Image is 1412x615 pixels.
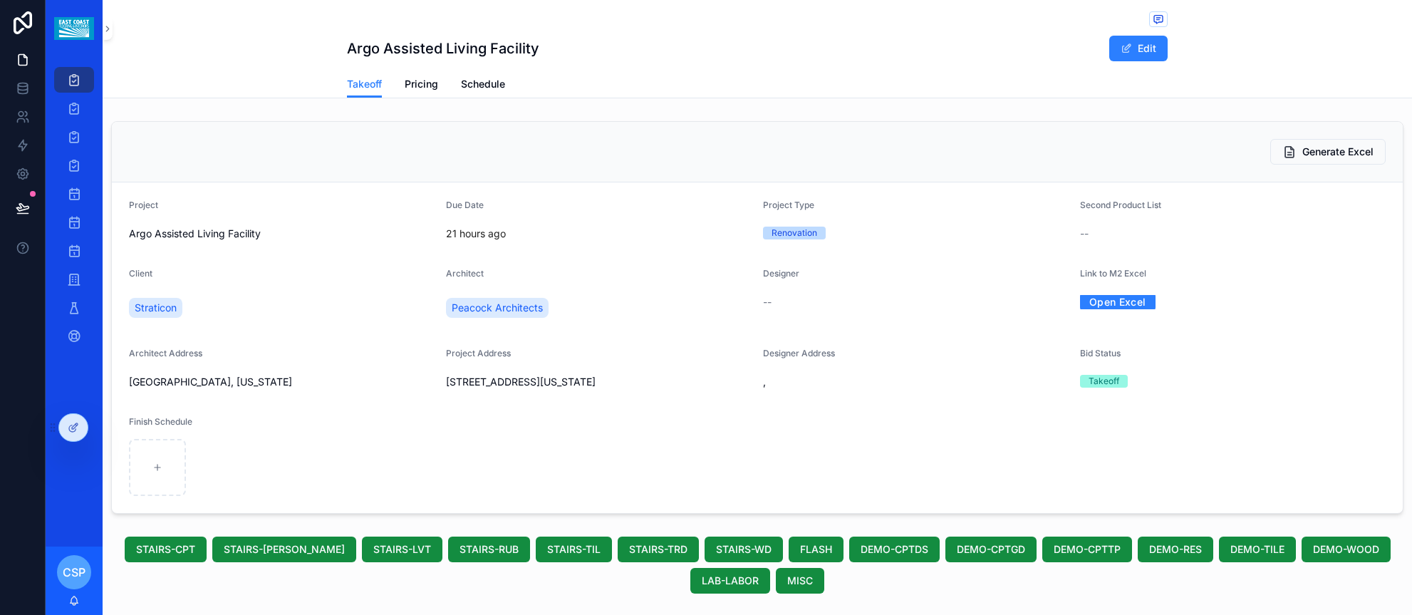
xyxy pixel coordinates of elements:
span: STAIRS-TRD [629,542,687,557]
img: App logo [54,17,93,40]
button: STAIRS-TRD [618,537,699,562]
span: Generate Excel [1302,145,1374,159]
span: [STREET_ADDRESS][US_STATE] [446,375,752,389]
span: Project [129,200,158,210]
span: Designer [763,268,799,279]
span: STAIRS-WD [716,542,772,557]
span: DEMO-TILE [1230,542,1284,557]
h1: Argo Assisted Living Facility [347,38,539,58]
button: DEMO-WOOD [1302,537,1391,562]
span: , [763,375,1069,389]
span: DEMO-CPTDS [861,542,928,557]
span: Project Address [446,348,511,358]
div: Takeoff [1089,375,1119,388]
span: Bid Status [1080,348,1121,358]
span: Link to M2 Excel [1080,268,1146,279]
span: DEMO-RES [1149,542,1202,557]
span: Architect Address [129,348,202,358]
span: LAB-LABOR [702,574,759,588]
span: Architect [446,268,484,279]
button: STAIRS-TIL [536,537,612,562]
a: Peacock Architects [446,298,549,318]
button: Generate Excel [1270,139,1386,165]
div: scrollable content [46,57,103,368]
span: Designer Address [763,348,835,358]
div: Renovation [772,227,817,239]
span: MISC [787,574,813,588]
span: -- [1080,227,1089,241]
span: Client [129,268,152,279]
button: STAIRS-[PERSON_NAME] [212,537,356,562]
span: Due Date [446,200,484,210]
span: Schedule [461,77,505,91]
span: Argo Assisted Living Facility [129,227,435,241]
button: DEMO-CPTTP [1042,537,1132,562]
a: Takeoff [347,71,382,98]
span: STAIRS-TIL [547,542,601,557]
span: [GEOGRAPHIC_DATA], [US_STATE] [129,375,435,389]
button: DEMO-CPTDS [849,537,940,562]
button: DEMO-RES [1138,537,1213,562]
button: FLASH [789,537,843,562]
span: Peacock Architects [452,301,543,315]
a: Open Excel [1080,291,1156,313]
span: -- [763,295,772,309]
button: STAIRS-RUB [448,537,530,562]
span: Second Product List [1080,200,1161,210]
span: STAIRS-[PERSON_NAME] [224,542,345,557]
button: STAIRS-LVT [362,537,442,562]
button: DEMO-CPTGD [945,537,1037,562]
span: Pricing [405,77,438,91]
span: DEMO-CPTGD [957,542,1025,557]
span: Project Type [763,200,814,210]
button: MISC [776,568,824,594]
span: FLASH [800,542,832,557]
a: Straticon [129,298,182,318]
span: Takeoff [347,77,382,91]
span: CSP [63,564,85,581]
a: Schedule [461,71,505,100]
button: STAIRS-WD [705,537,783,562]
span: STAIRS-RUB [460,542,519,557]
button: LAB-LABOR [690,568,770,594]
span: Finish Schedule [129,416,192,427]
span: DEMO-CPTTP [1054,542,1121,557]
span: Straticon [135,301,177,315]
button: DEMO-TILE [1219,537,1296,562]
span: STAIRS-CPT [136,542,195,557]
span: DEMO-WOOD [1313,542,1379,557]
span: STAIRS-LVT [373,542,431,557]
button: Edit [1109,36,1168,61]
p: 21 hours ago [446,227,506,241]
a: Pricing [405,71,438,100]
button: STAIRS-CPT [125,537,207,562]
